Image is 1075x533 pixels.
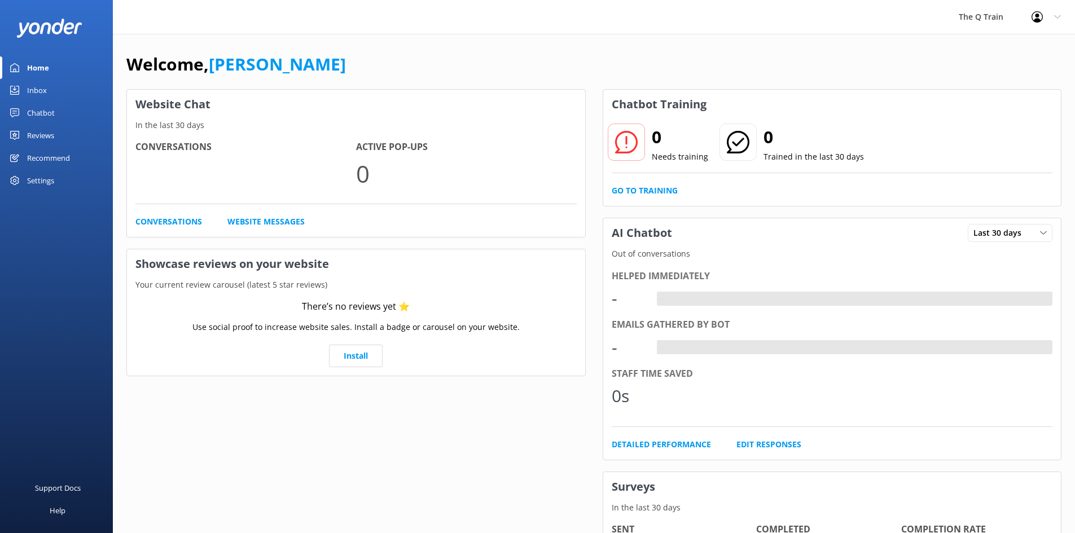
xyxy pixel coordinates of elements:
div: Support Docs [35,477,81,499]
a: Detailed Performance [612,438,711,451]
div: - [657,292,665,306]
div: Recommend [27,147,70,169]
div: - [612,334,646,361]
p: Needs training [652,151,708,163]
a: Go to Training [612,184,678,197]
span: Last 30 days [973,227,1028,239]
h3: AI Chatbot [603,218,681,248]
div: There’s no reviews yet ⭐ [302,299,410,314]
p: Use social proof to increase website sales. Install a badge or carousel on your website. [192,321,520,333]
a: Website Messages [227,215,305,228]
h3: Chatbot Training [603,90,715,119]
h2: 0 [652,124,708,151]
h4: Active Pop-ups [356,140,577,155]
div: Settings [27,169,54,192]
p: Your current review carousel (latest 5 star reviews) [127,279,585,291]
div: Staff time saved [612,367,1053,381]
a: Conversations [135,215,202,228]
h3: Showcase reviews on your website [127,249,585,279]
h4: Conversations [135,140,356,155]
div: Home [27,56,49,79]
div: Chatbot [27,102,55,124]
div: Inbox [27,79,47,102]
div: Emails gathered by bot [612,318,1053,332]
h1: Welcome, [126,51,346,78]
p: 0 [356,155,577,192]
h2: 0 [764,124,864,151]
p: Out of conversations [603,248,1061,260]
a: Edit Responses [736,438,801,451]
p: In the last 30 days [603,501,1061,514]
div: Reviews [27,124,54,147]
div: - [612,285,646,312]
div: Help [50,499,65,522]
a: [PERSON_NAME] [209,52,346,76]
div: Helped immediately [612,269,1053,284]
a: Install [329,345,383,367]
img: yonder-white-logo.png [17,19,82,37]
h3: Surveys [603,472,1061,501]
h3: Website Chat [127,90,585,119]
div: 0s [612,382,646,409]
div: - [657,340,665,355]
p: In the last 30 days [127,119,585,131]
p: Trained in the last 30 days [764,151,864,163]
